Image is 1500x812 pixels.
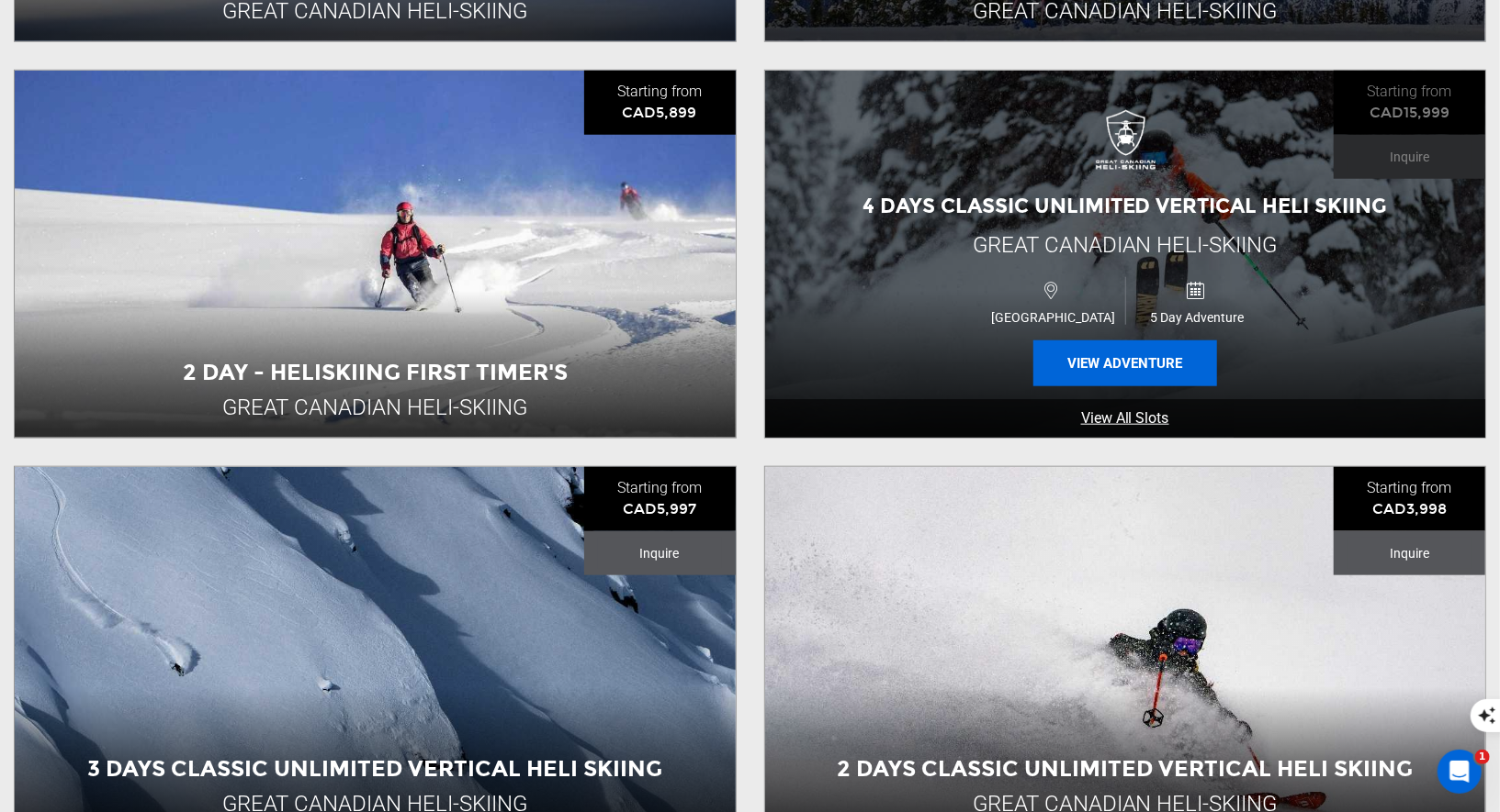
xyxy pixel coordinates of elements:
a: View All Slots [765,399,1486,439]
iframe: Intercom live chat [1438,750,1482,794]
button: View Adventure [1033,340,1217,386]
span: [GEOGRAPHIC_DATA] [981,310,1125,325]
img: images [1088,109,1162,183]
span: 4 Days Classic Unlimited Vertical Heli Skiing [863,194,1388,218]
span: 5 Day Adventure [1126,310,1269,325]
span: Great Canadian Heli-Skiing [973,232,1278,258]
